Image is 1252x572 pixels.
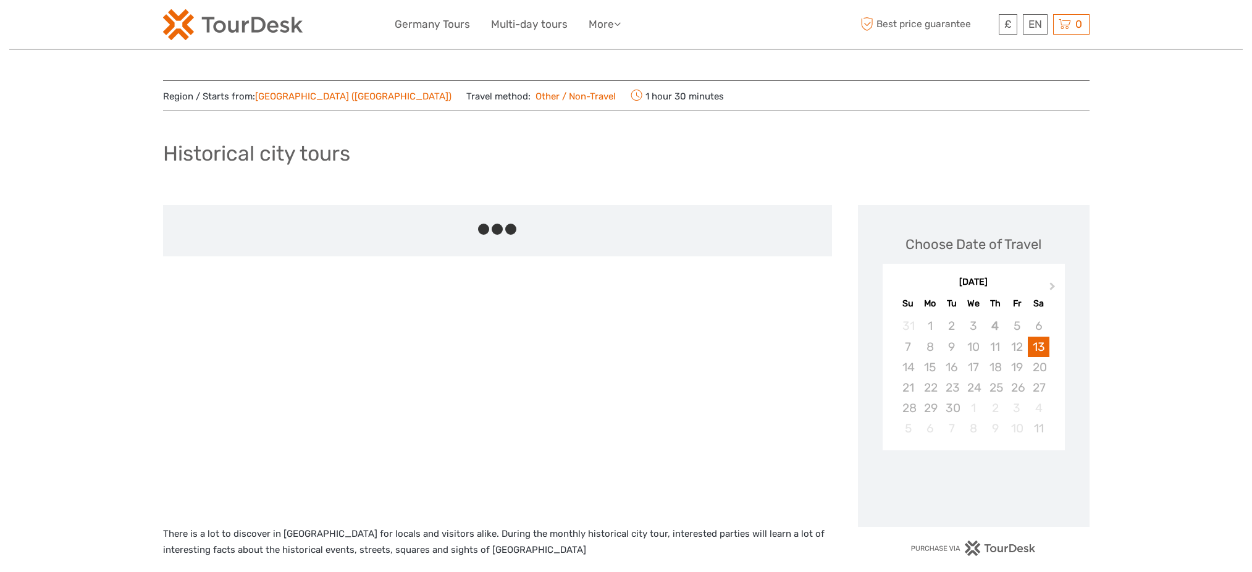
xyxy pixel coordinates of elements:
div: Not available Sunday, September 14th, 2025 [897,357,919,377]
div: Sa [1028,295,1049,312]
div: Not available Tuesday, September 9th, 2025 [941,337,962,357]
span: Best price guarantee [858,14,996,35]
div: Not available Tuesday, September 16th, 2025 [941,357,962,377]
div: Not available Monday, October 6th, 2025 [919,418,941,439]
div: Not available Sunday, September 21st, 2025 [897,377,919,398]
div: Not available Friday, October 10th, 2025 [1006,418,1028,439]
div: Fr [1006,295,1028,312]
div: Not available Friday, September 26th, 2025 [1006,377,1028,398]
div: Choose Date of Travel [905,235,1041,254]
div: Not available Thursday, September 11th, 2025 [985,337,1006,357]
div: Not available Saturday, September 6th, 2025 [1028,316,1049,336]
div: Choose Saturday, October 11th, 2025 [1028,418,1049,439]
div: Not available Monday, September 15th, 2025 [919,357,941,377]
a: Germany Tours [395,15,470,33]
img: 2254-3441b4b5-4e5f-4d00-b396-31f1d84a6ebf_logo_small.png [163,9,303,40]
h1: Historical city tours [163,141,350,166]
div: Not available Wednesday, October 8th, 2025 [962,418,984,439]
div: Not available Monday, September 22nd, 2025 [919,377,941,398]
div: Mo [919,295,941,312]
span: Region / Starts from: [163,90,452,103]
p: There is a lot to discover in [GEOGRAPHIC_DATA] for locals and visitors alike. During the monthly... [163,526,832,558]
div: Not available Saturday, October 4th, 2025 [1028,398,1049,418]
div: Not available Thursday, September 25th, 2025 [985,377,1006,398]
div: Not available Monday, September 8th, 2025 [919,337,941,357]
div: EN [1023,14,1048,35]
a: Multi-day tours [491,15,568,33]
div: Not available Saturday, September 20th, 2025 [1028,357,1049,377]
div: Su [897,295,919,312]
a: [GEOGRAPHIC_DATA] ([GEOGRAPHIC_DATA]) [255,91,452,102]
button: Next Month [1044,279,1064,299]
span: £ [1004,18,1012,30]
span: 0 [1073,18,1084,30]
div: Not available Wednesday, October 1st, 2025 [962,398,984,418]
div: Not available Thursday, September 4th, 2025 [985,316,1006,336]
div: Tu [941,295,962,312]
div: Not available Friday, October 3rd, 2025 [1006,398,1028,418]
div: Not available Thursday, September 18th, 2025 [985,357,1006,377]
div: Not available Sunday, September 28th, 2025 [897,398,919,418]
div: Loading... [970,482,978,490]
div: Not available Monday, September 1st, 2025 [919,316,941,336]
span: Travel method: [466,87,616,104]
div: Not available Sunday, August 31st, 2025 [897,316,919,336]
div: Not available Sunday, September 7th, 2025 [897,337,919,357]
span: 1 hour 30 minutes [631,87,724,104]
a: Other / Non-Travel [531,91,616,102]
a: More [589,15,621,33]
div: Not available Tuesday, September 30th, 2025 [941,398,962,418]
img: PurchaseViaTourDesk.png [910,540,1036,556]
div: month 2025-09 [886,316,1061,439]
div: Choose Saturday, September 13th, 2025 [1028,337,1049,357]
div: Th [985,295,1006,312]
div: Not available Sunday, October 5th, 2025 [897,418,919,439]
div: Not available Wednesday, September 24th, 2025 [962,377,984,398]
div: Not available Wednesday, September 10th, 2025 [962,337,984,357]
div: Not available Wednesday, September 3rd, 2025 [962,316,984,336]
div: [DATE] [883,276,1065,289]
div: Not available Tuesday, October 7th, 2025 [941,418,962,439]
div: Not available Wednesday, September 17th, 2025 [962,357,984,377]
div: Not available Thursday, October 2nd, 2025 [985,398,1006,418]
div: Not available Thursday, October 9th, 2025 [985,418,1006,439]
div: Not available Monday, September 29th, 2025 [919,398,941,418]
div: We [962,295,984,312]
div: Not available Friday, September 5th, 2025 [1006,316,1028,336]
div: Not available Tuesday, September 2nd, 2025 [941,316,962,336]
div: Not available Saturday, September 27th, 2025 [1028,377,1049,398]
div: Not available Friday, September 12th, 2025 [1006,337,1028,357]
div: Not available Friday, September 19th, 2025 [1006,357,1028,377]
div: Not available Tuesday, September 23rd, 2025 [941,377,962,398]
